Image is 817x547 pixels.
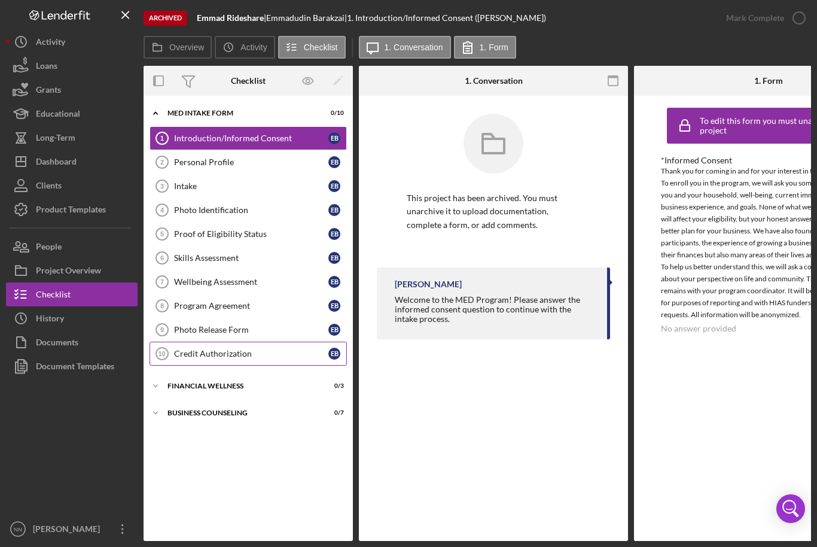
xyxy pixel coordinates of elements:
div: [PERSON_NAME] [30,517,108,544]
button: 1. Conversation [359,36,451,59]
div: E B [328,324,340,336]
tspan: 9 [160,326,164,333]
label: Activity [240,42,267,52]
tspan: 5 [160,230,164,238]
div: Educational [36,102,80,129]
div: Credit Authorization [174,349,328,358]
div: Checklist [36,282,71,309]
a: Long-Term [6,126,138,150]
label: 1. Form [480,42,508,52]
div: MED Intake Form [167,110,314,117]
div: Clients [36,174,62,200]
a: 9Photo Release FormEB [150,318,347,342]
div: Financial Wellness [167,382,314,390]
button: Checklist [278,36,346,59]
div: Grants [36,78,61,105]
div: Welcome to the MED Program! Please answer the informed consent question to continue with the inta... [395,295,595,324]
div: Photo Release Form [174,325,328,335]
button: Product Templates [6,197,138,221]
p: This project has been archived. You must unarchive it to upload documentation, complete a form, o... [407,192,580,232]
div: Loans [36,54,57,81]
tspan: 8 [160,302,164,309]
button: Dashboard [6,150,138,174]
div: 0 / 7 [322,409,344,417]
div: History [36,306,64,333]
button: Loans [6,54,138,78]
button: Documents [6,330,138,354]
div: [PERSON_NAME] [395,279,462,289]
text: NN [14,526,22,533]
div: Skills Assessment [174,253,328,263]
tspan: 4 [160,206,164,214]
tspan: 6 [160,254,164,262]
div: Mark Complete [726,6,784,30]
div: Document Templates [36,354,114,381]
button: Checklist [6,282,138,306]
div: Checklist [231,76,266,86]
div: Photo Identification [174,205,328,215]
button: Mark Complete [714,6,811,30]
div: 0 / 3 [322,382,344,390]
div: Project Overview [36,259,101,285]
a: 7Wellbeing AssessmentEB [150,270,347,294]
tspan: 3 [160,183,164,190]
label: Checklist [304,42,338,52]
a: 3IntakeEB [150,174,347,198]
button: Overview [144,36,212,59]
a: 8Program AgreementEB [150,294,347,318]
button: 1. Form [454,36,516,59]
button: Activity [215,36,275,59]
div: Archived [144,11,187,26]
b: Emmad Rideshare [197,13,264,23]
div: Wellbeing Assessment [174,277,328,287]
div: E B [328,204,340,216]
button: Educational [6,102,138,126]
div: E B [328,348,340,360]
div: | [197,13,266,23]
button: Project Overview [6,259,138,282]
div: Business Counseling [167,409,314,417]
div: Product Templates [36,197,106,224]
div: E B [328,252,340,264]
button: Activity [6,30,138,54]
a: 10Credit AuthorizationEB [150,342,347,366]
div: Emmadudin Barakzai | [266,13,347,23]
div: 1. Conversation [465,76,523,86]
div: E B [328,180,340,192]
div: Long-Term [36,126,75,153]
div: Open Intercom Messenger [776,494,805,523]
button: Document Templates [6,354,138,378]
a: 1Introduction/Informed ConsentEB [150,126,347,150]
div: 1. Introduction/Informed Consent ([PERSON_NAME]) [347,13,546,23]
a: 5Proof of Eligibility StatusEB [150,222,347,246]
a: Grants [6,78,138,102]
div: E B [328,132,340,144]
div: 0 / 10 [322,110,344,117]
div: People [36,235,62,262]
div: Program Agreement [174,301,328,311]
tspan: 2 [160,159,164,166]
a: 2Personal ProfileEB [150,150,347,174]
div: 1. Form [754,76,783,86]
div: Personal Profile [174,157,328,167]
div: Introduction/Informed Consent [174,133,328,143]
tspan: 10 [158,350,165,357]
div: Documents [36,330,78,357]
button: Clients [6,174,138,197]
a: 4Photo IdentificationEB [150,198,347,222]
div: E B [328,156,340,168]
button: History [6,306,138,330]
a: 6Skills AssessmentEB [150,246,347,270]
button: People [6,235,138,259]
div: Intake [174,181,328,191]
